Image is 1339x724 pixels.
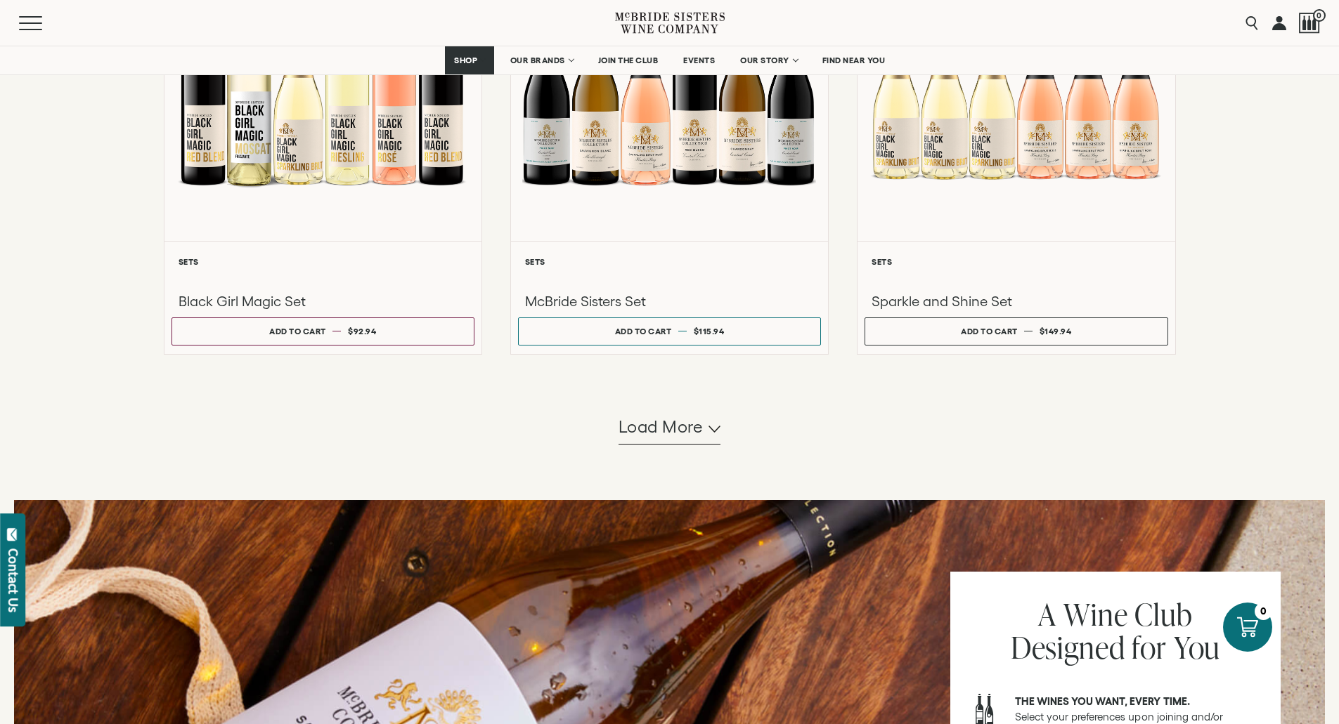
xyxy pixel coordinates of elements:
button: Add to cart $115.94 [518,317,821,345]
span: $92.94 [348,327,376,336]
div: Contact Us [6,548,20,612]
button: Add to cart $92.94 [172,317,474,345]
a: EVENTS [674,46,724,74]
button: Mobile Menu Trigger [19,16,70,30]
div: Add to cart [961,321,1018,341]
a: OUR BRANDS [501,46,582,74]
h6: Sets [525,257,814,266]
div: Add to cart [269,321,326,341]
span: for [1132,626,1167,668]
a: OUR STORY [731,46,806,74]
h3: Black Girl Magic Set [179,292,467,310]
span: OUR STORY [740,55,789,65]
span: Club [1134,593,1192,635]
div: Add to cart [615,321,672,341]
span: FIND NEAR YOU [822,55,886,65]
span: 0 [1313,9,1326,22]
span: You [1174,626,1221,668]
button: Add to cart $149.94 [865,317,1167,345]
span: JOIN THE CLUB [598,55,659,65]
a: SHOP [445,46,494,74]
h3: McBride Sisters Set [525,292,814,310]
span: A [1038,593,1056,635]
span: EVENTS [683,55,715,65]
h3: Sparkle and Shine Set [872,292,1160,310]
h6: Sets [872,257,1160,266]
span: OUR BRANDS [510,55,565,65]
button: Load more [619,411,721,445]
a: JOIN THE CLUB [589,46,668,74]
strong: The wines you want, every time. [1015,695,1190,707]
span: $149.94 [1040,327,1072,336]
span: Designed [1011,626,1125,668]
h6: Sets [179,257,467,266]
a: FIND NEAR YOU [813,46,895,74]
span: Wine [1063,593,1127,635]
span: Load more [619,415,704,439]
span: SHOP [454,55,478,65]
div: 0 [1255,603,1272,620]
span: $115.94 [694,327,725,336]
